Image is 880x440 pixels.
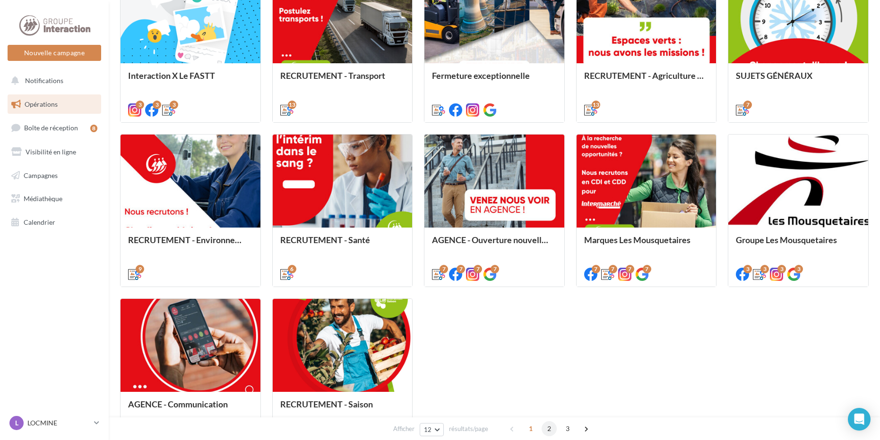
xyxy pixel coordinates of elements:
[25,76,63,85] span: Notifications
[440,265,448,273] div: 7
[27,418,90,428] p: LOCMINE
[24,124,78,132] span: Boîte de réception
[743,101,752,109] div: 7
[288,101,296,109] div: 13
[280,399,405,418] div: RECRUTEMENT - Saison
[794,265,803,273] div: 3
[136,265,144,273] div: 9
[736,71,861,90] div: SUJETS GÉNÉRAUX
[153,101,161,109] div: 3
[432,71,557,90] div: Fermeture exceptionnelle
[280,71,405,90] div: RECRUTEMENT - Transport
[560,421,575,436] span: 3
[6,94,103,114] a: Opérations
[542,421,557,436] span: 2
[6,142,103,162] a: Visibilité en ligne
[25,100,58,108] span: Opérations
[128,71,253,90] div: Interaction X Le FASTT
[90,125,97,132] div: 8
[491,265,499,273] div: 7
[643,265,651,273] div: 7
[24,195,62,203] span: Médiathèque
[609,265,617,273] div: 7
[584,235,709,254] div: Marques Les Mousquetaires
[736,235,861,254] div: Groupe Les Mousquetaires
[128,399,253,418] div: AGENCE - Communication
[288,265,296,273] div: 6
[592,265,600,273] div: 7
[432,235,557,254] div: AGENCE - Ouverture nouvelle agence
[523,421,538,436] span: 1
[420,423,444,436] button: 12
[424,426,432,433] span: 12
[280,235,405,254] div: RECRUTEMENT - Santé
[6,71,99,91] button: Notifications
[626,265,634,273] div: 7
[6,118,103,138] a: Boîte de réception8
[24,171,58,179] span: Campagnes
[26,148,76,156] span: Visibilité en ligne
[6,189,103,209] a: Médiathèque
[760,265,769,273] div: 3
[15,418,18,428] span: L
[6,212,103,232] a: Calendrier
[584,71,709,90] div: RECRUTEMENT - Agriculture / Espaces verts
[128,235,253,254] div: RECRUTEMENT - Environnement
[6,166,103,186] a: Campagnes
[170,101,178,109] div: 3
[393,424,414,433] span: Afficher
[449,424,488,433] span: résultats/page
[8,414,101,432] a: L LOCMINE
[8,45,101,61] button: Nouvelle campagne
[743,265,752,273] div: 3
[848,408,871,431] div: Open Intercom Messenger
[457,265,465,273] div: 7
[136,101,144,109] div: 3
[592,101,600,109] div: 13
[24,218,55,226] span: Calendrier
[474,265,482,273] div: 7
[777,265,786,273] div: 3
